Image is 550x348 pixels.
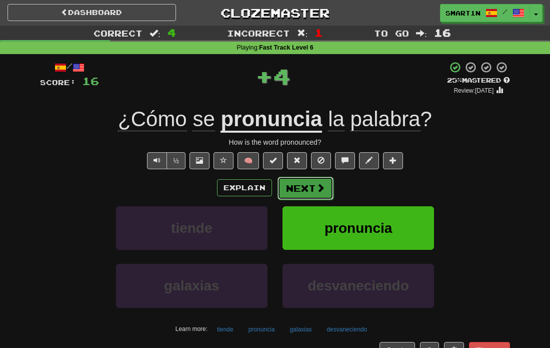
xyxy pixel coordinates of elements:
[255,61,273,91] span: +
[263,152,283,169] button: Set this sentence to 100% Mastered (alt+m)
[220,107,322,133] u: pronuncia
[166,152,185,169] button: ½
[213,152,233,169] button: Favorite sentence (alt+f)
[116,264,267,307] button: galaxias
[118,107,187,131] span: ¿Cómo
[440,4,530,22] a: smart1n /
[40,61,99,74] div: /
[321,322,372,337] button: desvaneciendo
[416,29,427,38] span: :
[374,28,409,38] span: To go
[447,76,462,84] span: 25 %
[237,152,259,169] button: 🧠
[297,29,308,38] span: :
[350,107,420,131] span: palabra
[145,152,185,169] div: Text-to-speech controls
[502,8,507,15] span: /
[191,4,359,22] a: Clozemaster
[171,220,212,236] span: tiende
[147,152,167,169] button: Play sentence audio (ctl+space)
[359,152,379,169] button: Edit sentence (alt+d)
[311,152,331,169] button: Ignore sentence (alt+i)
[314,27,323,39] span: 1
[82,75,99,87] span: 16
[93,28,142,38] span: Correct
[307,278,408,293] span: desvaneciendo
[287,152,307,169] button: Reset to 0% Mastered (alt+r)
[217,179,272,196] button: Explain
[116,206,267,250] button: tiende
[383,152,403,169] button: Add to collection (alt+a)
[282,206,434,250] button: pronuncia
[277,177,333,200] button: Next
[447,76,510,85] div: Mastered
[189,152,209,169] button: Show image (alt+x)
[445,9,480,18] span: smart1n
[7,4,176,21] a: Dashboard
[322,107,432,131] span: ?
[324,220,392,236] span: pronuncia
[211,322,239,337] button: tiende
[335,152,355,169] button: Discuss sentence (alt+u)
[284,322,317,337] button: galaxias
[454,87,494,94] small: Review: [DATE]
[175,325,207,332] small: Learn more:
[40,137,510,147] div: How is the word pronounced?
[282,264,434,307] button: desvaneciendo
[192,107,214,131] span: se
[227,28,290,38] span: Incorrect
[149,29,160,38] span: :
[164,278,219,293] span: galaxias
[259,44,313,51] strong: Fast Track Level 6
[243,322,280,337] button: pronuncia
[167,27,176,39] span: 4
[328,107,344,131] span: la
[273,64,290,89] span: 4
[434,27,451,39] span: 16
[40,78,76,87] span: Score:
